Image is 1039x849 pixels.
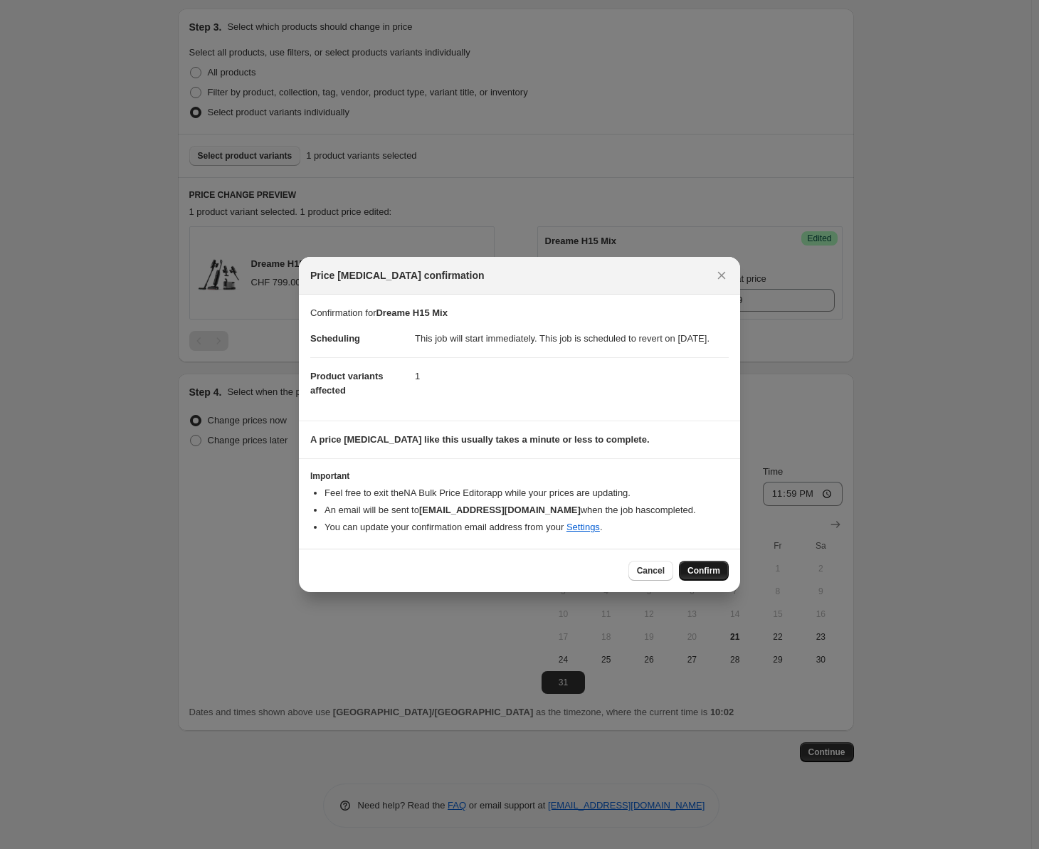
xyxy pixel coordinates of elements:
h3: Important [310,470,729,482]
dd: This job will start immediately. This job is scheduled to revert on [DATE]. [415,320,729,357]
li: You can update your confirmation email address from your . [325,520,729,534]
p: Confirmation for [310,306,729,320]
a: Settings [566,522,600,532]
span: Scheduling [310,333,360,344]
li: An email will be sent to when the job has completed . [325,503,729,517]
dd: 1 [415,357,729,395]
span: Price [MEDICAL_DATA] confirmation [310,268,485,283]
button: Confirm [679,561,729,581]
b: A price [MEDICAL_DATA] like this usually takes a minute or less to complete. [310,434,650,445]
b: Dreame H15 Mix [376,307,447,318]
b: [EMAIL_ADDRESS][DOMAIN_NAME] [419,505,581,515]
button: Cancel [628,561,673,581]
span: Confirm [687,565,720,576]
span: Product variants affected [310,371,384,396]
span: Cancel [637,565,665,576]
li: Feel free to exit the NA Bulk Price Editor app while your prices are updating. [325,486,729,500]
button: Close [712,265,732,285]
